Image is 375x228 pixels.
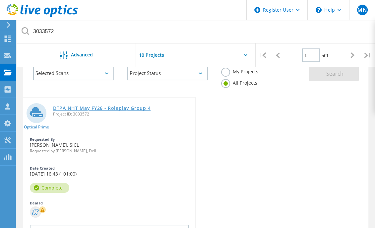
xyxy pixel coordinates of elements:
[360,43,375,67] div: |
[23,134,195,156] div: [PERSON_NAME], SICL
[316,7,322,13] svg: \n
[221,68,258,74] label: My Projects
[30,149,189,153] span: Requested by [PERSON_NAME], Dell
[33,66,114,80] div: Selected Scans
[256,43,271,67] div: |
[30,137,189,141] div: Requested By
[357,7,367,13] span: MN
[23,163,195,180] div: [DATE] 16:43 (+01:00)
[221,79,257,85] label: All Projects
[30,183,69,193] div: Complete
[30,201,189,205] div: Deal Id
[127,66,208,80] div: Project Status
[24,125,49,129] span: Optical Prime
[53,106,151,111] a: DTPA NHT May FY26 - Roleplay Group 4
[7,14,78,19] a: Live Optics Dashboard
[326,70,344,77] span: Search
[309,66,359,81] button: Search
[322,53,329,58] span: of 1
[71,52,93,57] span: Advanced
[53,112,192,116] span: Project ID: 3033572
[30,166,189,170] div: Date Created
